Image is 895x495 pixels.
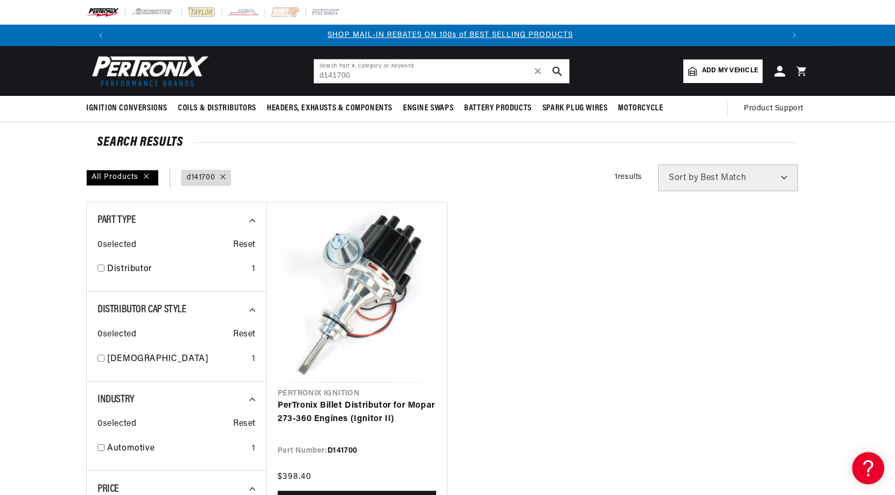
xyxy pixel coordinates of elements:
[187,172,215,184] a: d141700
[744,96,809,122] summary: Product Support
[107,262,248,276] a: Distributor
[98,394,135,405] span: Industry
[702,66,758,76] span: Add my vehicle
[398,96,459,121] summary: Engine Swaps
[98,328,136,342] span: 0 selected
[613,96,668,121] summary: Motorcycle
[542,103,608,114] span: Spark Plug Wires
[744,103,803,115] span: Product Support
[658,164,798,191] select: Sort by
[107,352,248,366] a: [DEMOGRAPHIC_DATA]
[98,215,136,226] span: Part Type
[252,352,256,366] div: 1
[403,103,453,114] span: Engine Swaps
[98,304,187,315] span: Distributor Cap Style
[615,173,642,181] span: 1 results
[86,170,159,186] div: All Products
[86,103,167,114] span: Ignition Conversions
[233,417,256,431] span: Reset
[59,25,836,46] slideshow-component: Translation missing: en.sections.announcements.announcement_bar
[267,103,392,114] span: Headers, Exhausts & Components
[97,137,798,148] div: SEARCH RESULTS
[262,96,398,121] summary: Headers, Exhausts & Components
[233,328,256,342] span: Reset
[86,96,173,121] summary: Ignition Conversions
[107,442,248,456] a: Automotive
[546,59,569,83] button: search button
[683,59,763,83] a: Add my vehicle
[618,103,663,114] span: Motorcycle
[114,29,786,41] div: Announcement
[98,238,136,252] span: 0 selected
[252,262,256,276] div: 1
[98,417,136,431] span: 0 selected
[327,31,573,39] a: SHOP MAIL-IN REBATES ON 100s of BEST SELLING PRODUCTS
[537,96,613,121] summary: Spark Plug Wires
[173,96,262,121] summary: Coils & Distributors
[278,399,436,426] a: PerTronix Billet Distributor for Mopar 273-360 Engines (Ignitor II)
[669,174,698,182] span: Sort by
[86,52,210,89] img: Pertronix
[98,484,119,494] span: Price
[784,25,805,46] button: Translation missing: en.sections.announcements.next_announcement
[90,25,111,46] button: Translation missing: en.sections.announcements.previous_announcement
[459,96,537,121] summary: Battery Products
[464,103,532,114] span: Battery Products
[178,103,256,114] span: Coils & Distributors
[114,29,786,41] div: 2 of 3
[314,59,569,83] input: Search Part #, Category or Keyword
[233,238,256,252] span: Reset
[252,442,256,456] div: 1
